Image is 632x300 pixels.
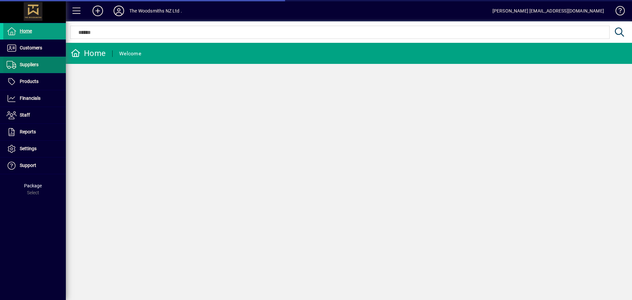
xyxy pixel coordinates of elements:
span: Customers [20,45,42,50]
span: Home [20,28,32,34]
span: Reports [20,129,36,134]
button: Profile [108,5,129,17]
div: Home [71,48,106,59]
span: Suppliers [20,62,39,67]
a: Settings [3,141,66,157]
a: Staff [3,107,66,123]
div: The Woodsmiths NZ Ltd . [129,6,182,16]
span: Support [20,163,36,168]
a: Customers [3,40,66,56]
a: Reports [3,124,66,140]
a: Products [3,73,66,90]
span: Staff [20,112,30,118]
span: Package [24,183,42,188]
a: Suppliers [3,57,66,73]
a: Support [3,157,66,174]
span: Settings [20,146,37,151]
a: Knowledge Base [611,1,624,23]
a: Financials [3,90,66,107]
span: Products [20,79,39,84]
button: Add [87,5,108,17]
div: [PERSON_NAME] [EMAIL_ADDRESS][DOMAIN_NAME] [492,6,604,16]
div: Welcome [119,48,141,59]
span: Financials [20,95,40,101]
